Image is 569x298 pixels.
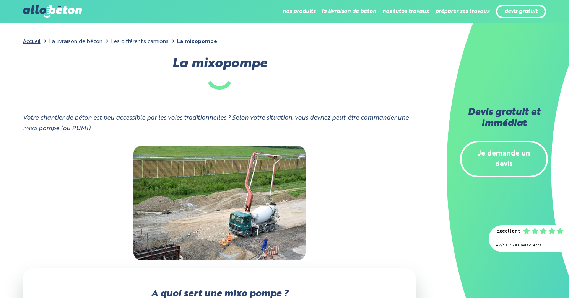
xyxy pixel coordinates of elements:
a: Je demande un devis [460,141,548,178]
li: préparer ses travaux [435,2,490,21]
img: allobéton [23,5,82,18]
h1: La mixopompe [23,59,416,90]
div: 4.7/5 sur 2300 avis clients [496,240,561,251]
div: Excellent [496,226,520,237]
li: Les différents camions [104,36,169,47]
a: Accueil [23,39,41,44]
img: Photo mixo pompe [133,146,306,260]
li: La mixopompe [170,36,217,47]
li: nos produits [283,2,315,21]
li: La livraison de béton [42,36,102,47]
a: devis gratuit [504,8,538,15]
i: Votre chantier de béton est peu accessible par les voies traditionnelles ? Selon votre situation,... [23,115,409,132]
h2: Devis gratuit et immédiat [460,107,548,129]
li: la livraison de béton [322,2,376,21]
li: nos tutos travaux [382,2,429,21]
